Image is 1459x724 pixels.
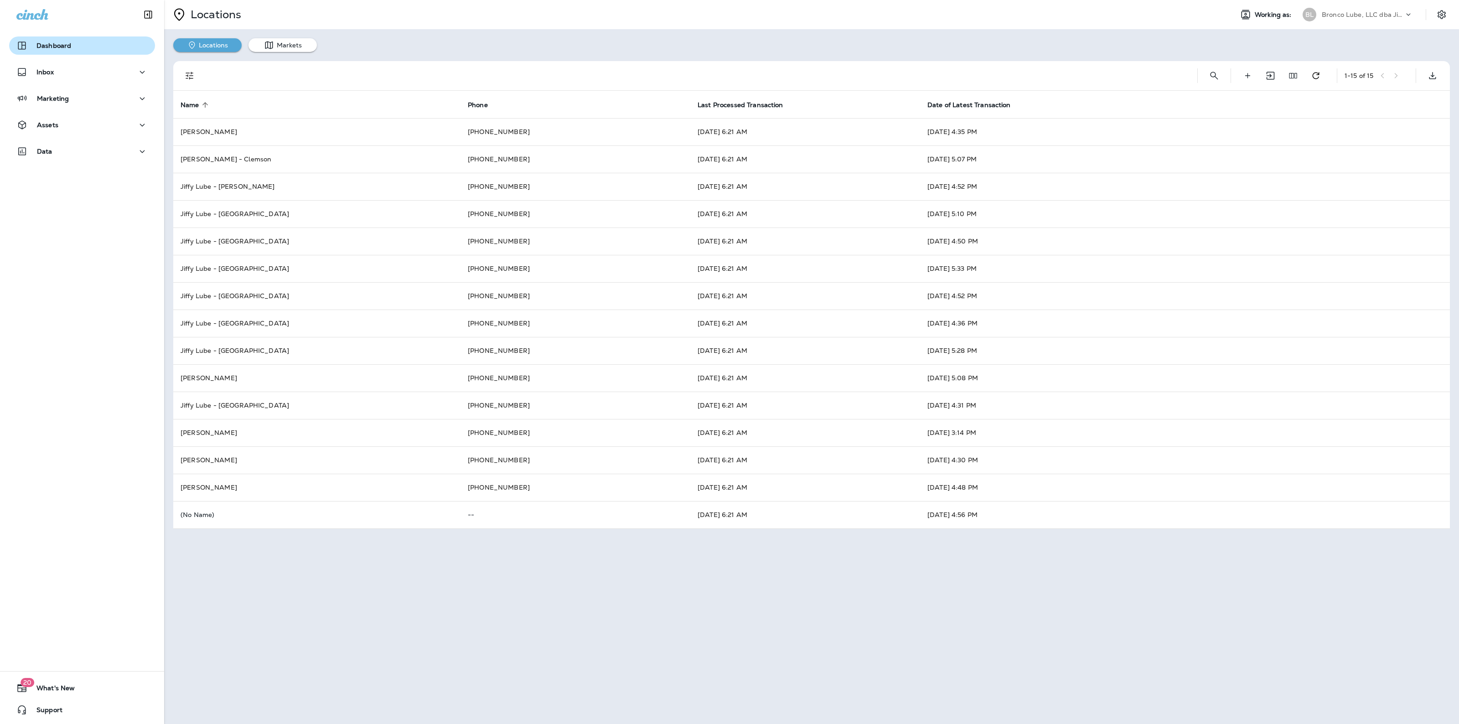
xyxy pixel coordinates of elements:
td: [DATE] 6:21 AM [690,118,920,145]
td: Jiffy Lube - [GEOGRAPHIC_DATA] [173,255,460,282]
td: [PHONE_NUMBER] [460,118,690,145]
td: [PERSON_NAME] [173,474,460,501]
p: Locations [187,8,241,21]
td: [DATE] 6:21 AM [690,446,920,474]
td: [PHONE_NUMBER] [460,228,690,255]
td: [DATE] 6:21 AM [690,145,920,173]
td: [PHONE_NUMBER] [460,392,690,419]
p: Dashboard [36,42,71,49]
td: [DATE] 4:30 PM [920,446,1450,474]
td: [DATE] 5:28 PM [920,337,1450,364]
p: (No Name) [181,511,453,518]
td: Jiffy Lube - [GEOGRAPHIC_DATA] [173,392,460,419]
td: [DATE] 4:50 PM [920,228,1450,255]
td: [DATE] 4:52 PM [920,282,1450,310]
td: [DATE] 5:10 PM [920,200,1450,228]
button: Support [9,701,155,719]
p: Assets [37,121,58,129]
span: Working as: [1255,11,1293,19]
td: [PHONE_NUMBER] [460,337,690,364]
td: [PHONE_NUMBER] [460,173,690,200]
td: [PHONE_NUMBER] [460,282,690,310]
button: Dashboard [9,36,155,55]
td: Jiffy Lube - [PERSON_NAME] [173,173,460,200]
td: [DATE] 3:14 PM [920,419,1450,446]
p: Data [37,148,52,155]
p: -- [468,511,683,518]
td: [DATE] 5:07 PM [920,145,1450,173]
button: Edit Fields [1284,67,1302,85]
td: [DATE] 6:21 AM [690,364,920,392]
button: Settings [1433,6,1450,23]
td: [DATE] 6:21 AM [690,310,920,337]
td: [PERSON_NAME] [173,419,460,446]
td: [DATE] 4:36 PM [920,310,1450,337]
span: Phone [468,101,488,109]
td: [DATE] 4:31 PM [920,392,1450,419]
span: Last Processed Transaction [698,101,795,109]
td: [PERSON_NAME] - Clemson [173,145,460,173]
td: [PERSON_NAME] [173,446,460,474]
span: Date of Latest Transaction [927,101,1011,109]
td: [DATE] 6:21 AM [690,392,920,419]
button: Export as CSV [1423,67,1442,85]
td: [DATE] 4:48 PM [920,474,1450,501]
span: Name [181,101,199,109]
td: [DATE] 6:21 AM [690,474,920,501]
button: Filters [181,67,199,85]
td: [PHONE_NUMBER] [460,364,690,392]
td: [DATE] 4:35 PM [920,118,1450,145]
td: [PHONE_NUMBER] [460,200,690,228]
span: Name [181,101,211,109]
td: [DATE] 6:21 AM [690,419,920,446]
td: Jiffy Lube - [GEOGRAPHIC_DATA] [173,310,460,337]
button: Search Locations [1205,67,1223,85]
td: Jiffy Lube - [GEOGRAPHIC_DATA] [173,282,460,310]
td: Jiffy Lube - [GEOGRAPHIC_DATA] [173,228,460,255]
td: [PERSON_NAME] [173,118,460,145]
p: Marketing [37,95,69,102]
td: [DATE] 4:52 PM [920,173,1450,200]
span: Refresh transaction statistics [1307,71,1325,79]
td: Jiffy Lube - [GEOGRAPHIC_DATA] [173,200,460,228]
td: [PHONE_NUMBER] [460,446,690,474]
td: [DATE] 6:21 AM [690,228,920,255]
td: Jiffy Lube - [GEOGRAPHIC_DATA] [173,337,460,364]
td: [DATE] 5:33 PM [920,255,1450,282]
td: [DATE] 4:56 PM [920,501,1450,528]
button: Data [9,142,155,160]
td: [PHONE_NUMBER] [460,145,690,173]
span: Phone [468,101,500,109]
button: Locations [173,38,242,52]
button: Import Locations [1261,67,1279,85]
button: 20What's New [9,679,155,697]
td: [DATE] 6:21 AM [690,282,920,310]
span: Support [27,706,62,717]
td: [DATE] 6:21 AM [690,200,920,228]
td: [PHONE_NUMBER] [460,310,690,337]
td: [DATE] 6:21 AM [690,255,920,282]
td: [DATE] 6:21 AM [690,501,920,528]
td: [DATE] 6:21 AM [690,337,920,364]
button: Create Location [1238,67,1257,85]
td: [DATE] 5:08 PM [920,364,1450,392]
button: Marketing [9,89,155,108]
span: Date of Latest Transaction [927,101,1023,109]
td: [PHONE_NUMBER] [460,419,690,446]
td: [PERSON_NAME] [173,364,460,392]
button: Inbox [9,63,155,81]
button: Markets [248,38,317,52]
span: Last Processed Transaction [698,101,783,109]
td: [PHONE_NUMBER] [460,255,690,282]
div: 1 - 15 of 15 [1345,72,1373,79]
span: What's New [27,684,75,695]
div: BL [1303,8,1316,21]
td: [PHONE_NUMBER] [460,474,690,501]
td: [DATE] 6:21 AM [690,173,920,200]
button: Assets [9,116,155,134]
span: 20 [21,678,34,687]
p: Bronco Lube, LLC dba Jiffy Lube [1322,11,1404,18]
p: Inbox [36,68,54,76]
button: Collapse Sidebar [135,5,161,24]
